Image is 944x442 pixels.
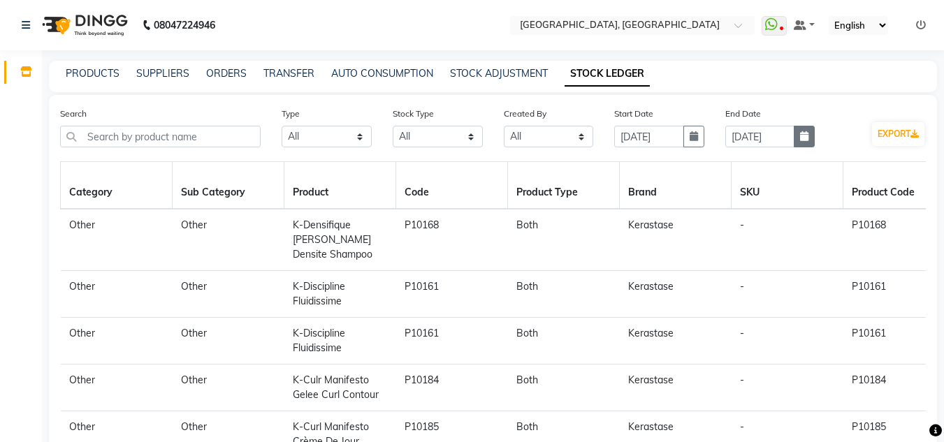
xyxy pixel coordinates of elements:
img: logo [36,6,131,45]
td: Kerastase [620,318,732,364]
td: - [732,271,843,318]
a: ORDERS [206,67,247,80]
label: Stock Type [393,108,434,120]
a: SUPPLIERS [136,67,189,80]
input: Search by product name [60,126,261,147]
button: EXPORT [872,122,924,146]
span: K-Discipline Fluidissime [293,327,345,354]
td: P10161 [396,271,508,318]
a: STOCK LEDGER [565,61,650,87]
label: Type [282,108,300,120]
td: Other [173,318,284,364]
a: PRODUCTS [66,67,119,80]
td: Both [508,271,620,318]
td: Other [61,209,173,271]
label: Search [60,108,87,120]
td: Kerastase [620,271,732,318]
td: Both [508,209,620,271]
td: P10161 [396,318,508,364]
td: Kerastase [620,364,732,411]
td: Other [173,364,284,411]
td: Kerastase [620,209,732,271]
th: SKU [732,162,843,209]
th: Sub Category [173,162,284,209]
a: STOCK ADJUSTMENT [450,67,548,80]
td: P10184 [396,364,508,411]
td: Other [173,209,284,271]
td: - [732,318,843,364]
label: Created By [504,108,546,120]
label: Start Date [614,108,653,120]
th: Product Type [508,162,620,209]
th: Code [396,162,508,209]
td: - [732,364,843,411]
th: Category [61,162,173,209]
a: AUTO CONSUMPTION [331,67,433,80]
td: Both [508,364,620,411]
th: Brand [620,162,732,209]
td: P10168 [396,209,508,271]
td: Other [173,271,284,318]
b: 08047224946 [154,6,215,45]
td: Other [61,364,173,411]
td: Other [61,271,173,318]
td: - [732,209,843,271]
label: End Date [725,108,761,120]
span: K-Densifique [PERSON_NAME] Densite Shampoo [293,219,372,260]
a: TRANSFER [263,67,314,80]
td: Both [508,318,620,364]
span: K-Culr Manifesto Gelee Curl Contour [293,374,379,401]
th: Product [284,162,396,209]
td: Other [61,318,173,364]
span: K-Discipline Fluidissime [293,280,345,307]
